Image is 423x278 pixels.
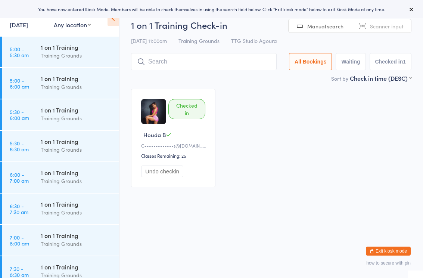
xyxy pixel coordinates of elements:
span: [DATE] 11:00am [131,37,167,44]
a: 7:00 -8:00 am1 on 1 TrainingTraining Grounds [2,225,119,256]
a: 5:00 -6:00 am1 on 1 TrainingTraining Grounds [2,68,119,99]
label: Sort by [331,75,348,82]
button: All Bookings [289,53,332,70]
a: 6:00 -7:00 am1 on 1 TrainingTraining Grounds [2,162,119,193]
div: 1 on 1 Training [41,263,113,271]
span: Manual search [307,22,343,30]
div: Check in time (DESC) [350,74,411,82]
div: 1 on 1 Training [41,74,113,83]
div: 1 on 1 Training [41,200,113,208]
a: 5:00 -5:30 am1 on 1 TrainingTraining Grounds [2,37,119,67]
time: 7:00 - 8:00 am [10,234,29,246]
button: how to secure with pin [366,260,411,266]
span: Training Grounds [178,37,220,44]
button: Checked in1 [370,53,412,70]
a: 5:30 -6:00 am1 on 1 TrainingTraining Grounds [2,99,119,130]
a: 5:30 -6:30 am1 on 1 TrainingTraining Grounds [2,131,119,161]
input: Search [131,53,277,70]
time: 5:00 - 5:30 am [10,46,29,58]
h2: 1 on 1 Training Check-in [131,19,411,31]
div: 1 on 1 Training [41,137,113,145]
time: 5:00 - 6:00 am [10,77,29,89]
button: Undo checkin [141,166,183,177]
div: 1 on 1 Training [41,43,113,51]
a: [DATE] [10,21,28,29]
div: Classes Remaining: 25 [141,152,208,159]
span: Scanner input [370,22,404,30]
div: 1 on 1 Training [41,106,113,114]
time: 5:30 - 6:30 am [10,140,29,152]
div: Training Grounds [41,83,113,91]
div: Training Grounds [41,208,113,217]
div: Any location [54,21,91,29]
div: Training Grounds [41,177,113,185]
time: 6:00 - 7:00 am [10,172,29,183]
div: Training Grounds [41,145,113,154]
button: Waiting [336,53,366,70]
time: 5:30 - 6:00 am [10,109,29,121]
div: Training Grounds [41,51,113,60]
div: 1 on 1 Training [41,231,113,240]
div: Training Grounds [41,114,113,123]
div: 1 [403,59,406,65]
img: image1720831047.png [141,99,166,124]
div: G•••••••••••••s@[DOMAIN_NAME] [141,142,208,149]
div: Training Grounds [41,240,113,248]
button: Exit kiosk mode [366,247,411,256]
span: TTG Studio Agoura [231,37,277,44]
time: 7:30 - 8:30 am [10,266,29,278]
span: Houda B [143,131,166,139]
div: 1 on 1 Training [41,169,113,177]
time: 6:30 - 7:30 am [10,203,28,215]
a: 6:30 -7:30 am1 on 1 TrainingTraining Grounds [2,194,119,224]
div: Checked in [168,99,205,119]
div: You have now entered Kiosk Mode. Members will be able to check themselves in using the search fie... [12,6,411,12]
